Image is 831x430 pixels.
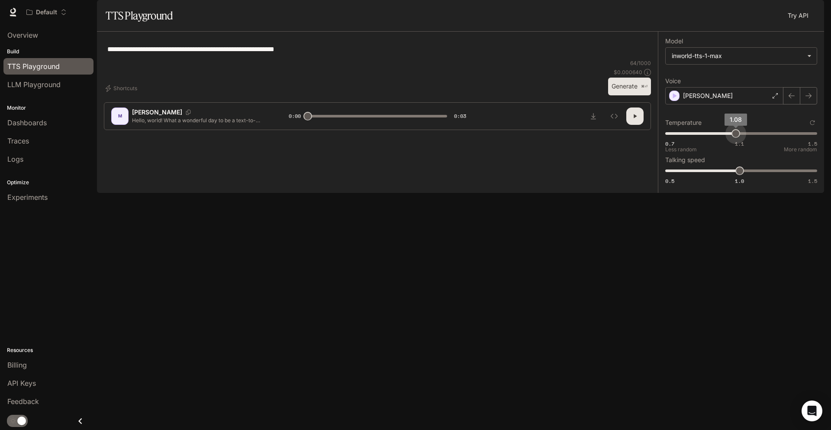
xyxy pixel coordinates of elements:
[672,52,803,60] div: inworld-tts-1-max
[784,147,817,152] p: More random
[665,38,683,44] p: Model
[665,120,702,126] p: Temperature
[735,140,744,147] span: 1.1
[665,147,697,152] p: Less random
[665,140,674,147] span: 0.7
[808,118,817,127] button: Reset to default
[683,91,733,100] p: [PERSON_NAME]
[630,59,651,67] p: 64 / 1000
[614,68,642,76] p: $ 0.000640
[23,3,71,21] button: Open workspace menu
[641,84,647,89] p: ⌘⏎
[608,78,651,95] button: Generate⌘⏎
[665,78,681,84] p: Voice
[606,107,623,125] button: Inspect
[665,177,674,185] span: 0.5
[454,112,466,121] span: 0:03
[36,9,57,16] p: Default
[802,401,822,421] div: Open Intercom Messenger
[665,157,705,163] p: Talking speed
[808,140,817,147] span: 1.5
[106,7,173,24] h1: TTS Playground
[735,177,744,185] span: 1.0
[585,107,602,125] button: Download audio
[784,7,812,24] a: Try API
[182,110,194,115] button: Copy Voice ID
[666,48,817,64] div: inworld-tts-1-max
[113,109,127,123] div: M
[730,116,742,123] span: 1.08
[289,112,301,121] span: 0:00
[808,177,817,185] span: 1.5
[104,81,141,95] button: Shortcuts
[132,108,182,117] p: [PERSON_NAME]
[132,117,268,124] p: Hello, world! What a wonderful day to be a text-to-speech model!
